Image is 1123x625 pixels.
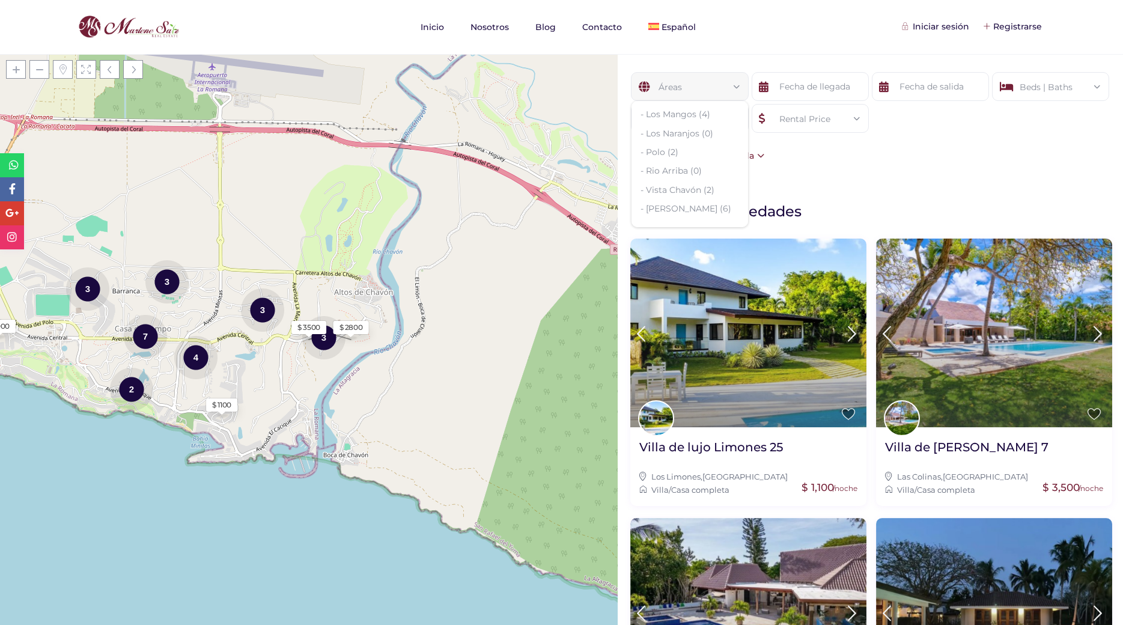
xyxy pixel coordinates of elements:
[631,105,747,124] li: - Los Mangos (4)
[631,104,748,133] div: Huéspedes
[639,439,783,464] a: Villa de lujo Limones 25
[761,105,859,133] div: Rental Price
[904,20,969,33] div: Iniciar sesión
[651,472,701,481] a: Los Limones
[212,400,231,410] div: $ 1100
[219,168,399,231] div: Cargando mapas
[897,485,915,495] a: Villa
[917,485,975,495] a: Casa completa
[662,22,696,32] span: Español
[885,439,1048,464] a: Villa de [PERSON_NAME] 7
[639,439,783,455] h2: Villa de lujo Limones 25
[872,72,989,101] input: Fecha de salida
[75,13,182,41] img: logo
[66,266,109,311] div: 3
[876,239,1112,427] img: Villa de lujo Colinas 7
[631,181,747,200] li: - Vista Chavón (2)
[297,322,320,333] div: $ 3500
[641,73,738,102] div: Áreas
[885,470,1103,483] div: ,
[145,259,189,304] div: 3
[752,72,869,101] input: Fecha de llegada
[630,239,866,427] img: Villa de lujo Limones 25
[885,439,1048,455] h2: Villa de [PERSON_NAME] 7
[631,200,747,218] li: - [PERSON_NAME] (6)
[702,472,788,481] a: [GEOGRAPHIC_DATA]
[631,202,1117,221] h1: Listado de propiedades
[124,314,167,359] div: 7
[885,483,1103,496] div: /
[1002,73,1100,102] div: Beds | Baths
[339,322,363,333] div: $ 2800
[110,367,153,412] div: 2
[984,20,1042,33] div: Registrarse
[651,485,669,495] a: Villa
[639,483,857,496] div: /
[630,149,764,162] div: Más opciones de búsqueda
[671,485,729,495] a: Casa completa
[302,315,345,360] div: 3
[174,335,218,380] div: 4
[943,472,1028,481] a: [GEOGRAPHIC_DATA]
[639,470,857,483] div: ,
[897,472,941,481] a: Las Colinas
[631,162,747,180] li: - Rio Arriba (0)
[241,287,284,332] div: 3
[631,124,747,143] li: - Los Naranjos (0)
[631,143,747,162] li: - Polo (2)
